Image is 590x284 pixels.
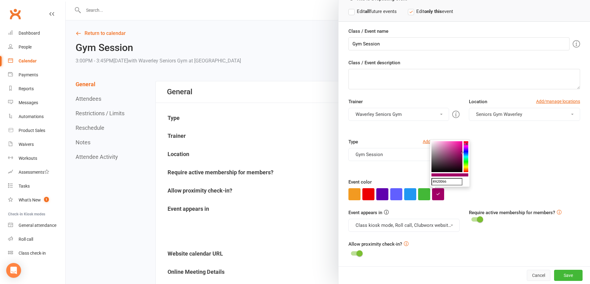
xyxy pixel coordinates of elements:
div: Waivers [19,142,34,147]
a: General attendance kiosk mode [8,218,65,232]
label: Type [348,138,358,146]
div: Open Intercom Messenger [6,263,21,278]
button: Seniors Gym Waverley [469,108,580,121]
label: Event color [348,178,372,186]
div: Automations [19,114,44,119]
a: Add/manage types [423,138,460,145]
strong: only this [424,9,442,14]
a: Messages [8,96,65,110]
a: Clubworx [7,6,23,22]
a: Add/manage locations [536,98,580,105]
label: Event appears in [348,209,382,216]
a: What's New1 [8,193,65,207]
a: Waivers [8,138,65,151]
button: Cancel [527,270,550,281]
input: Enter event name [348,37,570,50]
span: Seniors Gym Waverley [476,112,522,117]
button: Save [554,270,583,281]
label: Edit future events [348,8,397,15]
div: Workouts [19,156,37,161]
a: Automations [8,110,65,124]
button: × [464,140,470,148]
strong: all [365,9,370,14]
label: Class / Event description [348,59,400,66]
a: Payments [8,68,65,82]
div: People [19,45,32,49]
label: Location [469,98,487,105]
button: Class kiosk mode, Roll call, Clubworx website calendar and Mobile app [348,219,460,232]
a: Dashboard [8,26,65,40]
label: Trainer [348,98,363,105]
div: Product Sales [19,128,45,133]
label: Require active membership for members? [469,210,555,215]
div: Reports [19,86,34,91]
span: 1 [44,197,49,202]
a: Tasks [8,179,65,193]
a: Roll call [8,232,65,246]
div: Calendar [19,58,37,63]
div: Class check-in [19,251,46,256]
div: What's New [19,197,41,202]
a: Class kiosk mode [8,246,65,260]
div: Roll call [19,237,33,242]
button: Waverley Seniors Gym [348,108,449,121]
div: Messages [19,100,38,105]
a: People [8,40,65,54]
a: Reports [8,82,65,96]
a: Calendar [8,54,65,68]
div: Assessments [19,170,49,175]
a: Product Sales [8,124,65,138]
a: Workouts [8,151,65,165]
label: Allow proximity check-in? [348,240,402,248]
label: Edit event [408,8,453,15]
div: Dashboard [19,31,40,36]
div: General attendance [19,223,56,228]
div: Tasks [19,184,30,189]
a: Assessments [8,165,65,179]
button: Gym Session [348,148,460,161]
div: Payments [19,72,38,77]
label: Class / Event name [348,28,388,35]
